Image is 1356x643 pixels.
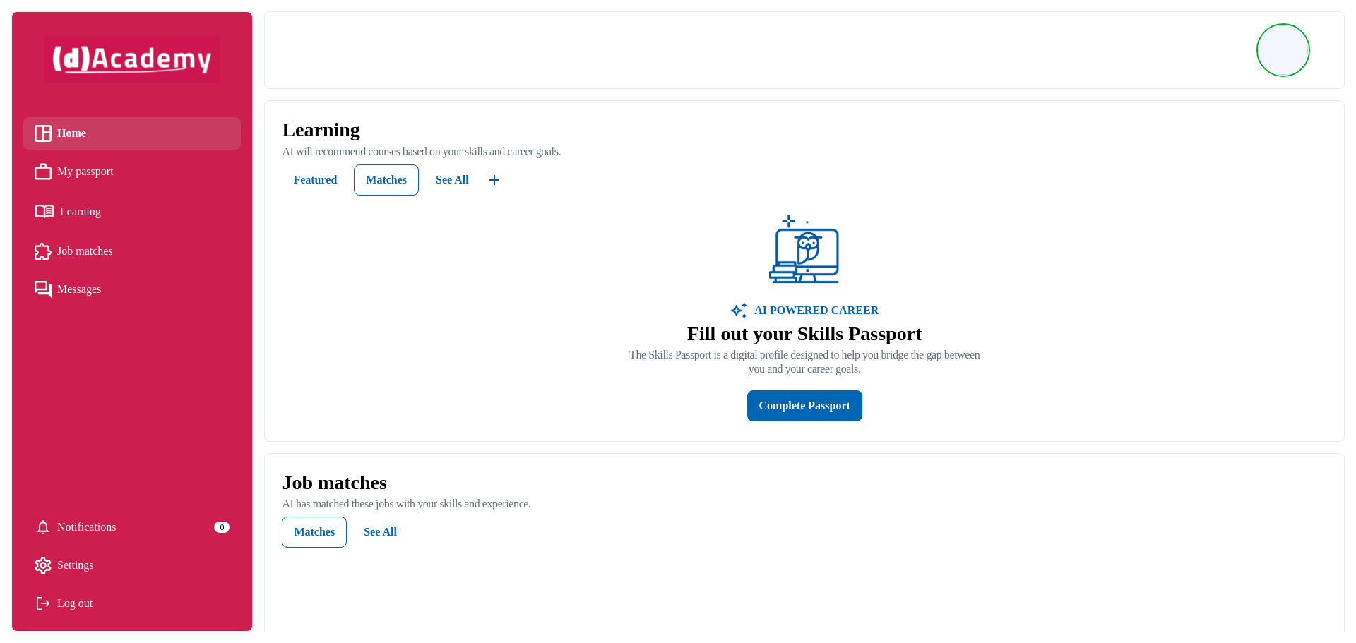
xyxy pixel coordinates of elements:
img: ... [486,172,503,188]
img: Profile [1259,25,1308,75]
img: Log out [35,595,52,612]
div: Log out [35,593,230,614]
button: Featured [282,164,348,196]
p: AI POWERED CAREER [747,302,879,319]
img: Learning icon [35,199,54,224]
span: Settings [57,555,94,576]
img: ... [769,215,840,285]
img: Job matches icon [35,243,52,260]
div: 0 [214,522,230,533]
div: Matches [294,522,335,542]
a: Learning iconLearning [35,199,230,224]
a: Home iconHome [35,123,230,144]
span: My passport [57,161,114,182]
img: dAcademy [44,36,220,83]
span: Job matches [57,241,113,262]
p: AI will recommend courses based on your skills and career goals. [282,145,1327,159]
span: Notifications [57,517,117,538]
img: My passport icon [35,163,52,180]
img: image [730,302,747,319]
div: See All [436,170,469,190]
img: Home icon [35,125,52,142]
button: Matches [282,517,347,548]
a: Job matches iconJob matches [35,241,230,262]
img: setting [35,519,52,536]
a: Messages iconMessages [35,279,230,300]
p: AI has matched these jobs with your skills and experience. [282,497,1327,511]
img: setting [35,557,52,574]
p: The Skills Passport is a digital profile designed to help you bridge the gap between you and your... [629,348,980,376]
img: Messages icon [35,281,52,298]
span: Learning [60,201,101,222]
div: Featured [293,170,337,190]
div: See All [364,522,397,542]
button: See All [424,164,480,196]
div: Matches [366,170,407,190]
button: Complete Passport [747,390,862,421]
div: Complete Passport [759,396,850,416]
p: Fill out your Skills Passport [629,322,980,346]
span: Messages [57,279,101,300]
span: Home [57,123,86,144]
p: Learning [282,118,1327,142]
button: Matches [354,164,419,196]
p: Job matches [282,471,1327,495]
a: My passport iconMy passport [35,161,230,182]
button: See All [352,517,408,548]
